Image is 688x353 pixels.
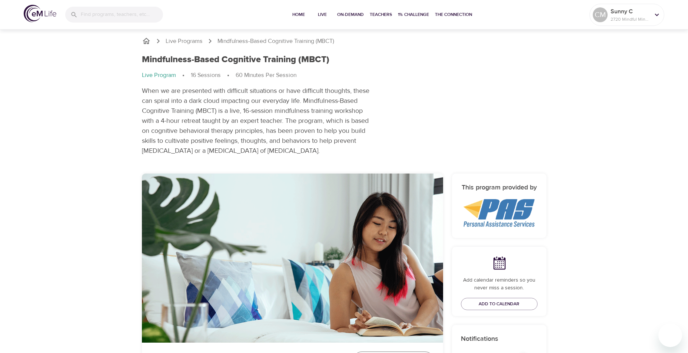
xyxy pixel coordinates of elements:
nav: breadcrumb [142,71,374,80]
nav: breadcrumb [142,37,546,46]
p: 2720 Mindful Minutes [611,16,650,23]
span: The Connection [435,11,472,19]
p: 16 Sessions [191,71,221,80]
p: When we are presented with difficult situations or have difficult thoughts, these can spiral into... [142,86,374,156]
h1: Mindfulness-Based Cognitive Training (MBCT) [142,54,329,65]
p: Notifications [461,334,538,344]
div: CM [593,7,608,22]
a: Live Programs [166,37,203,46]
p: Sunny C [611,7,650,16]
p: 60 Minutes Per Session [236,71,296,80]
h6: This program provided by [461,182,538,193]
p: Live Program [142,71,176,80]
img: PAS%20logo.png [463,199,535,227]
img: logo [24,5,56,22]
span: On-Demand [337,11,364,19]
span: Home [290,11,308,19]
span: 1% Challenge [398,11,429,19]
p: Add calendar reminders so you never miss a session. [461,276,538,292]
span: Live [313,11,331,19]
p: Mindfulness-Based Cognitive Training (MBCT) [217,37,334,46]
iframe: Button to launch messaging window [658,323,682,347]
input: Find programs, teachers, etc... [81,7,163,23]
span: Add to Calendar [479,300,519,308]
button: Add to Calendar [461,298,538,310]
span: Teachers [370,11,392,19]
